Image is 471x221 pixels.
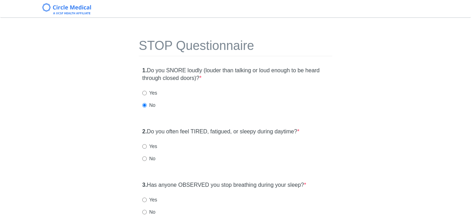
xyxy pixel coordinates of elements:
img: Circle Medical Logo [42,3,91,14]
input: No [142,156,147,161]
label: No [142,102,155,109]
label: Do you often feel TIRED, fatigued, or sleepy during daytime? [142,128,299,136]
label: Yes [142,89,157,96]
input: No [142,210,147,214]
label: Yes [142,143,157,150]
strong: 2. [142,128,147,134]
input: Yes [142,91,147,95]
strong: 3. [142,182,147,188]
label: Do you SNORE loudly (louder than talking or loud enough to be heard through closed doors)? [142,67,329,83]
strong: 1. [142,67,147,73]
label: No [142,208,155,215]
label: Yes [142,196,157,203]
input: Yes [142,144,147,149]
input: No [142,103,147,108]
input: Yes [142,198,147,202]
h1: STOP Questionnaire [139,39,332,56]
label: No [142,155,155,162]
label: Has anyone OBSERVED you stop breathing during your sleep? [142,181,306,189]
